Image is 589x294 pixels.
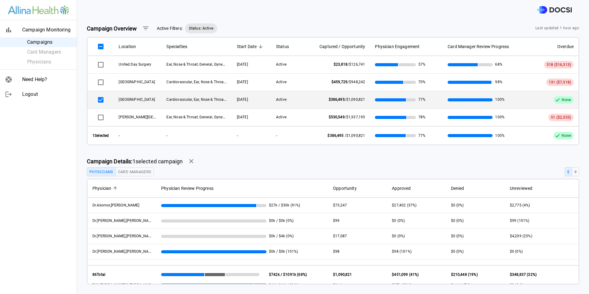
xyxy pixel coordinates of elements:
[418,97,425,102] span: 77%
[237,43,257,50] span: Start Date
[451,234,464,238] span: $0 (0%)
[166,43,227,50] span: Specialties
[510,249,523,254] span: $0 (0%)
[333,185,357,192] span: Opportunity
[392,218,405,223] span: $0 (0%)
[392,185,441,192] span: Approved
[276,43,297,50] span: Status
[22,26,72,34] span: Campaign Monitoring
[510,203,530,207] span: $2,775 (4%)
[495,80,502,85] span: 98%
[334,62,365,67] span: /
[392,249,412,254] span: $98 (101%)
[557,43,574,50] span: Overdue
[418,62,425,67] span: 57%
[237,80,248,84] span: 06/25/2025
[565,167,572,176] button: $
[232,126,271,145] th: -
[87,158,132,165] strong: Campaign Details:
[269,265,298,270] span: $0k / $0k (100%)
[572,167,579,176] button: #
[495,97,505,102] span: 100%
[87,157,183,165] span: 1 selected campaign
[331,80,365,84] span: /
[451,273,478,277] span: $210,448 (19%)
[276,80,286,84] span: Active
[237,115,248,119] span: 06/25/2025
[269,218,294,223] span: $0k / $0k (0%)
[510,185,574,192] span: Unreviewed
[346,97,365,102] span: $1,090,821
[329,97,365,102] span: /
[349,62,365,67] span: $126,741
[375,43,438,50] span: Physician Engagement
[92,133,109,138] strong: 1 Selected
[495,132,505,139] span: 100%
[329,97,345,102] span: $386,495
[92,185,151,192] span: Physician
[237,43,266,50] span: Start Date
[334,62,347,67] span: $23,818
[418,115,425,120] span: 78%
[276,115,286,119] span: Active
[451,249,464,254] span: $0 (0%)
[92,203,140,207] span: Dr. Akornor, Joseph
[166,79,323,84] span: Cardiovascular, Ear, Nose & Throat, ENT, General, Gynecology, Orthopedics, Urology, Vascular
[559,97,574,103] span: None
[27,39,72,46] span: Campaigns
[276,43,289,50] span: Status
[392,234,405,238] span: $0 (0%)
[119,80,155,84] span: United Hospital
[333,185,382,192] span: Opportunity
[551,115,571,120] span: 51 ($2,355)
[375,43,420,50] span: Physician Engagement
[22,91,72,98] span: Logout
[495,115,505,120] span: 100%
[271,126,302,145] th: -
[114,126,161,145] th: -
[269,203,300,208] span: $27k / $30k (91%)
[92,265,139,269] span: Dr. Ayika, Chi-Chi
[329,115,365,119] span: /
[22,76,72,83] span: Need Help?
[448,43,509,50] span: Card Manager Review Progress
[510,234,532,238] span: $4,209 (25%)
[87,167,116,176] button: Physicians
[527,43,574,50] span: Overdue
[157,25,183,32] span: Active Filters:
[451,203,464,207] span: $0 (0%)
[510,273,537,277] span: $348,837 (32%)
[392,185,411,192] span: Approved
[166,43,187,50] span: Specialties
[92,218,155,223] span: Dr. Altman, Ariella
[8,5,69,14] img: Site Logo
[276,97,286,102] span: Active
[166,114,270,119] span: Ear, Nose & Throat, General, Gynecology, Orthopedics, Urology
[549,80,571,84] span: 131 ($7,318)
[269,249,298,254] span: $0k / $0k (101%)
[451,265,464,269] span: $0 (0%)
[237,62,248,67] span: 06/25/2025
[307,43,365,50] span: Captured / Opportunity
[276,62,286,67] span: Active
[418,80,425,85] span: 70%
[333,234,347,238] span: $17,087
[92,233,155,238] span: Dr. Arntson, Zachary
[92,249,155,254] span: Dr. Aufforth, Rachel
[185,25,217,31] span: Status: Active
[161,186,213,191] span: Physician Review Progress
[166,97,314,102] span: Cardiovascular, Ear, Nose & Throat, General, Gynecology, Vascular, Urology, Orthopedics
[269,273,307,277] strong: $742k / $1091k (68%)
[116,167,154,176] button: Card Managers
[269,234,294,239] span: $0k / $4k (0%)
[346,133,365,138] span: $1,090,821
[333,265,345,269] span: $1,493
[119,97,155,102] span: Mercy Hospital
[392,203,416,207] span: $27,402 (37%)
[537,6,572,14] img: DOCSI Logo
[92,185,111,192] span: Physician
[161,126,232,145] th: -
[329,115,345,119] span: $530,549
[333,249,339,254] span: $98
[349,80,365,84] span: $948,242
